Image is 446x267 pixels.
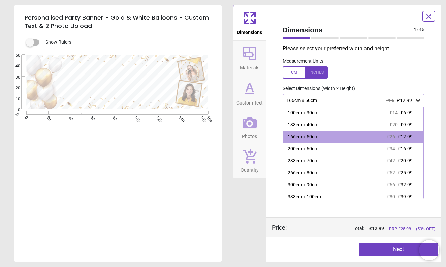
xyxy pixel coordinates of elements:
[288,170,318,176] div: 266cm x 80cm
[233,41,266,76] button: Materials
[398,182,413,187] span: £32.99
[283,58,323,65] label: Measurement Units
[205,115,210,119] span: 166
[23,115,28,119] span: 0
[419,240,439,260] iframe: Brevo live chat
[240,61,259,71] span: Materials
[401,122,413,127] span: £9.99
[288,182,318,188] div: 300cm x 90cm
[233,5,266,40] button: Dimensions
[67,115,71,119] span: 40
[7,63,20,69] span: 40
[390,110,398,115] span: £14
[111,115,115,119] span: 80
[25,11,211,33] h5: Personalised Party Banner - Gold & White Balloons - Custom Text & 2 Photo Upload
[272,223,287,232] div: Price :
[45,115,50,119] span: 20
[372,226,384,231] span: 12.99
[283,45,430,52] p: Please select your preferred width and height
[155,115,159,119] span: 120
[288,110,318,116] div: 100cm x 30cm
[397,98,412,103] span: £12.99
[398,226,411,231] span: £ 25.98
[199,115,203,119] span: 160
[241,164,259,174] span: Quantity
[297,225,436,232] div: Total:
[242,130,257,140] span: Photos
[277,85,355,92] label: Select Dimensions (Width x Height)
[398,170,413,175] span: £25.99
[416,226,435,232] span: (50% OFF)
[369,225,384,232] span: £
[387,146,395,151] span: £34
[387,158,395,164] span: £42
[390,122,398,127] span: £20
[389,226,411,232] span: RRP
[387,134,395,139] span: £26
[387,170,395,175] span: £52
[177,115,181,119] span: 140
[398,146,413,151] span: £16.99
[30,38,222,47] div: Show Rulers
[7,107,20,113] span: 0
[288,158,318,165] div: 233cm x 70cm
[398,134,413,139] span: £12.99
[89,115,93,119] span: 60
[401,110,413,115] span: £6.99
[7,53,20,58] span: 50
[288,146,318,152] div: 200cm x 60cm
[7,85,20,91] span: 20
[233,144,266,178] button: Quantity
[7,96,20,102] span: 10
[398,194,413,199] span: £39.99
[386,98,394,103] span: £26
[237,26,262,36] span: Dimensions
[387,194,395,199] span: £80
[233,76,266,111] button: Custom Text
[283,25,414,35] span: Dimensions
[233,111,266,144] button: Photos
[288,194,321,200] div: 333cm x 100cm
[14,111,20,117] span: cm
[387,182,395,187] span: £66
[359,243,438,256] button: Next
[7,75,20,80] span: 30
[286,98,415,103] div: 166cm x 50cm
[414,27,424,33] span: 1 of 5
[288,133,318,140] div: 166cm x 50cm
[398,158,413,164] span: £20.99
[133,115,137,119] span: 100
[288,122,318,128] div: 133cm x 40cm
[236,96,263,107] span: Custom Text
